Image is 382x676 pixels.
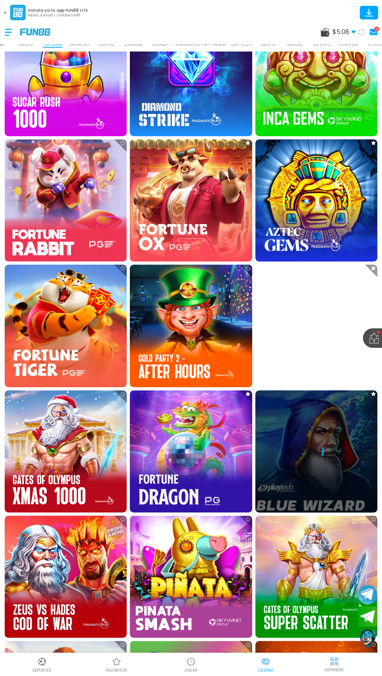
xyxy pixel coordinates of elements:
p: Deportes [32,667,51,673]
p: JACKPOT [69,41,90,48]
p: SLOTS [261,41,275,48]
button: Contact customer service [358,628,377,649]
p: PRAGMATIC [173,41,201,48]
img: Fortune Rabbit [5,139,127,262]
p: INICIO [19,41,33,48]
p: Rápido, divertido y confiable FUN88 [28,13,88,18]
p: JUGAR [184,667,198,673]
img: Gates of Olympus Super Scatter [255,516,377,638]
p: favoritos [106,667,127,673]
p: BINGO [287,41,302,48]
button: Join telegram channel [358,584,377,605]
p: EXPANDIR [325,667,344,673]
a: CasinoCasinoCasino [228,656,303,673]
img: Aztec Gems [255,139,377,262]
img: Gold Party 2 - After Hours [130,265,252,387]
img: Sugar Rush 1000 [5,14,127,136]
p: CARTAS [339,41,358,48]
img: App Logo [10,5,26,20]
p: POPULAR [43,41,62,48]
span: 11 [377,331,380,334]
img: Piñata Smash™ [130,516,252,638]
a: DeportesDeportesDeportes [5,656,79,673]
img: Gates of Olympus Xmas 1000 [5,390,127,512]
img: Fortune Dragon [130,390,252,512]
img: Fortune Ox [130,139,252,262]
span: $ 5.08 [332,27,356,37]
a: Casino JugarCasino JugarJUGAR [154,656,228,673]
p: FAT PANDA [202,41,226,48]
button: Join telegram [358,607,377,627]
p: Casino [258,667,273,673]
p: CASUAL [124,41,143,48]
p: CRASH [152,41,168,48]
p: EN VIVO [313,41,331,48]
p: PLAYTECH [230,41,252,48]
img: Inca Gems [255,14,377,136]
img: Fortune Tiger [5,265,127,387]
a: Casino FavoritosCasino Favoritosfavoritos [79,656,154,673]
p: NUEVO [99,41,114,48]
img: Zeus vs Hades - Gods of War [5,516,127,638]
img: Diamond Strike [130,14,252,136]
img: Deportes [37,657,47,666]
div: 21 [374,27,379,32]
p: Instala ya la app FUN88 LITE [28,7,88,13]
a: 21 [367,27,377,37]
img: Company Logo [20,28,50,35]
img: hide [329,656,339,666]
img: Casino Jugar [186,657,196,666]
img: Casino Favoritos [112,657,121,666]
